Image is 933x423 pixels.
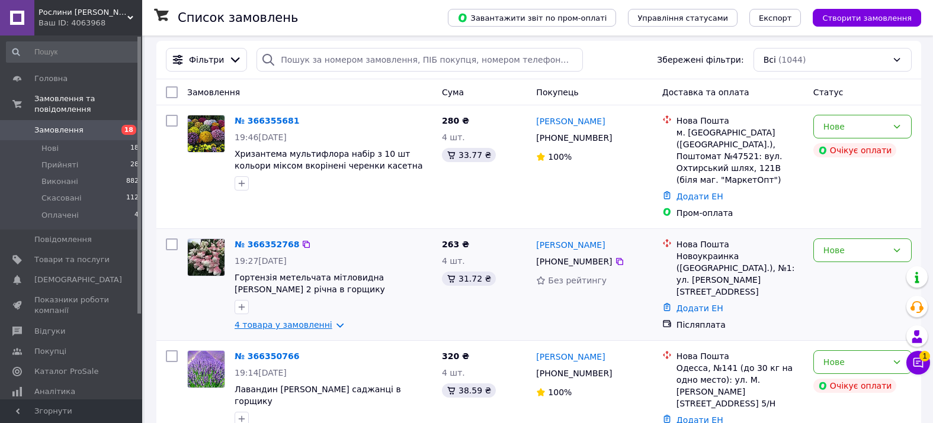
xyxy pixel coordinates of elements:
span: Скасовані [41,193,82,204]
a: Створити замовлення [801,12,921,22]
a: Фото товару [187,115,225,153]
a: Гортензія метельчата мітловидна [PERSON_NAME] 2 річна в горщику [235,273,385,294]
span: Повідомлення [34,234,92,245]
button: Завантажити звіт по пром-оплаті [448,9,616,27]
div: Нова Пошта [676,115,804,127]
span: 263 ₴ [442,240,469,249]
a: № 366352768 [235,240,299,249]
div: Ваш ID: 4063968 [39,18,142,28]
div: Нове [823,244,887,257]
h1: Список замовлень [178,11,298,25]
span: Створити замовлення [822,14,912,22]
span: 18 [121,125,136,135]
span: Замовлення [187,88,240,97]
span: Каталог ProSale [34,366,98,377]
a: Хризантема мультифлора набір з 10 шт кольори міксом вкорінені черенки касетна розсада [235,149,423,182]
div: [PHONE_NUMBER] [534,365,614,382]
span: Експорт [759,14,792,22]
a: Фото товару [187,350,225,388]
span: 100% [548,152,572,162]
div: 33.77 ₴ [442,148,496,162]
a: № 366350766 [235,351,299,361]
div: Нова Пошта [676,350,804,362]
div: 31.72 ₴ [442,272,496,286]
span: Рослини Мрія Розсадник Декоративних Рослин [39,7,127,18]
input: Пошук за номером замовлення, ПІБ покупця, номером телефону, Email, номером накладної [257,48,583,72]
span: 19:27[DATE] [235,256,287,266]
div: [PHONE_NUMBER] [534,253,614,270]
span: 882 [126,176,139,187]
a: Додати ЕН [676,192,723,201]
span: 280 ₴ [442,116,469,125]
span: Замовлення та повідомлення [34,93,142,115]
div: Очікує оплати [813,379,897,393]
div: Післяплата [676,319,804,331]
span: Доставка та оплата [662,88,749,97]
span: 18 [130,143,139,154]
img: Фото товару [188,115,225,152]
a: Лавандин [PERSON_NAME] саджанці в горщику [235,385,401,406]
span: 1 [919,349,930,360]
span: Фільтри [189,54,224,66]
span: Покупці [34,346,66,357]
span: Товари та послуги [34,254,110,265]
span: 19:46[DATE] [235,133,287,142]
a: [PERSON_NAME] [536,239,605,251]
span: Збережені фільтри: [657,54,743,66]
span: Всі [764,54,776,66]
span: Нові [41,143,59,154]
img: Фото товару [188,351,225,388]
span: 4 шт. [442,133,465,142]
span: 4 шт. [442,256,465,266]
span: Оплачені [41,210,79,221]
span: Управління статусами [637,14,728,22]
div: Новоукраинка ([GEOGRAPHIC_DATA].), №1: ул. [PERSON_NAME][STREET_ADDRESS] [676,250,804,298]
span: Показники роботи компанії [34,295,110,316]
a: Додати ЕН [676,303,723,313]
span: Статус [813,88,844,97]
span: 4 шт. [442,368,465,377]
span: Cума [442,88,464,97]
button: Управління статусами [628,9,738,27]
span: Аналітика [34,386,75,397]
a: 4 товара у замовленні [235,320,332,330]
span: Без рейтингу [548,276,607,285]
a: № 366355681 [235,116,299,125]
span: 4 [134,210,139,221]
div: 38.59 ₴ [442,383,496,398]
a: [PERSON_NAME] [536,115,605,127]
input: Пошук [6,41,140,63]
button: Експорт [749,9,801,27]
span: 320 ₴ [442,351,469,361]
div: Нова Пошта [676,238,804,250]
div: Нове [823,356,887,369]
div: Пром-оплата [676,207,804,219]
span: Завантажити звіт по пром-оплаті [457,12,607,23]
div: Нове [823,120,887,133]
button: Чат з покупцем1 [906,351,930,374]
span: Прийняті [41,160,78,170]
span: (1044) [778,55,806,64]
div: м. [GEOGRAPHIC_DATA] ([GEOGRAPHIC_DATA].), Поштомат №47521: вул. Охтирський шлях, 121В (біля маг.... [676,127,804,186]
span: Відгуки [34,326,65,337]
div: Одесса, №141 (до 30 кг на одно место): ул. М. [PERSON_NAME][STREET_ADDRESS] 5/Н [676,362,804,409]
span: [DEMOGRAPHIC_DATA] [34,275,122,285]
div: Очікує оплати [813,143,897,157]
a: Фото товару [187,238,225,276]
span: 112 [126,193,139,204]
span: Покупець [536,88,578,97]
div: [PHONE_NUMBER] [534,130,614,146]
span: 19:14[DATE] [235,368,287,377]
span: Виконані [41,176,78,187]
span: 28 [130,160,139,170]
span: 100% [548,388,572,397]
span: Головна [34,73,68,84]
button: Створити замовлення [813,9,921,27]
img: Фото товару [188,239,225,276]
a: [PERSON_NAME] [536,351,605,363]
span: Замовлення [34,125,84,135]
